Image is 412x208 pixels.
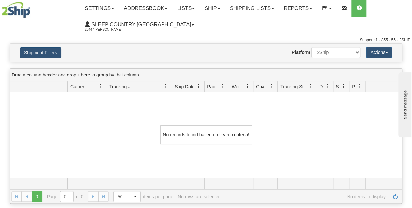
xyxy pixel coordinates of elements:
[279,0,317,17] a: Reports
[305,81,317,92] a: Tracking Status filter column settings
[354,81,365,92] a: Pickup Status filter column settings
[113,191,141,202] span: Page sizes drop down
[322,81,333,92] a: Delivery Status filter column settings
[320,83,325,90] span: Delivery Status
[172,0,200,17] a: Lists
[80,0,119,17] a: Settings
[352,83,358,90] span: Pickup Status
[10,69,402,81] div: grid grouping header
[118,193,126,200] span: 50
[193,81,204,92] a: Ship Date filter column settings
[366,47,392,58] button: Actions
[2,2,30,18] img: logo2044.jpg
[80,17,199,33] a: Sleep Country [GEOGRAPHIC_DATA] 2044 / [PERSON_NAME]
[200,0,225,17] a: Ship
[207,83,221,90] span: Packages
[95,81,107,92] a: Carrier filter column settings
[225,194,386,199] span: No items to display
[178,194,221,199] div: No rows are selected
[256,83,270,90] span: Charge
[109,83,131,90] span: Tracking #
[225,0,279,17] a: Shipping lists
[390,191,401,202] a: Refresh
[90,22,191,27] span: Sleep Country [GEOGRAPHIC_DATA]
[113,191,173,202] span: items per page
[161,81,172,92] a: Tracking # filter column settings
[266,81,277,92] a: Charge filter column settings
[397,71,411,137] iframe: chat widget
[32,191,42,202] span: Page 0
[2,37,410,43] div: Support: 1 - 855 - 55 - 2SHIP
[85,26,134,33] span: 2044 / [PERSON_NAME]
[119,0,172,17] a: Addressbook
[47,191,84,202] span: Page of 0
[175,83,194,90] span: Ship Date
[5,6,60,10] div: Send message
[20,47,61,58] button: Shipment Filters
[232,83,245,90] span: Weight
[336,83,341,90] span: Shipment Issues
[338,81,349,92] a: Shipment Issues filter column settings
[160,125,252,144] div: No records found based on search criteria!
[292,49,310,56] label: Platform
[70,83,84,90] span: Carrier
[280,83,309,90] span: Tracking Status
[218,81,229,92] a: Packages filter column settings
[242,81,253,92] a: Weight filter column settings
[130,191,140,202] span: select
